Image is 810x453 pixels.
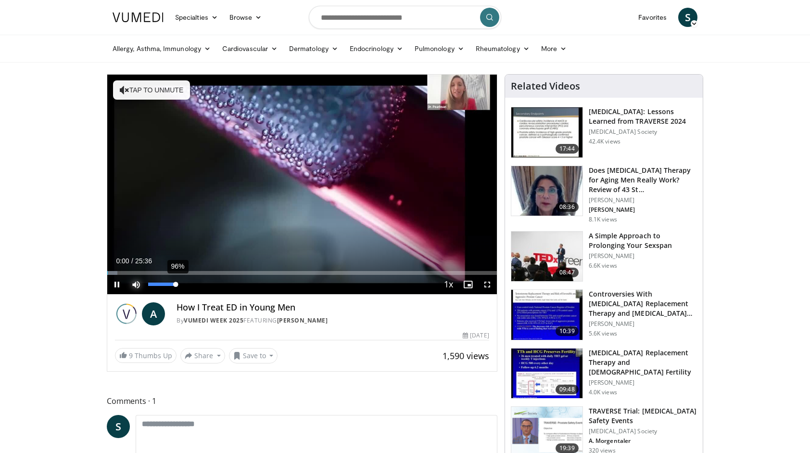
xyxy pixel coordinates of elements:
a: Cardiovascular [216,39,283,58]
a: Rheumatology [470,39,535,58]
button: Playback Rate [439,275,458,294]
p: 8.1K views [589,216,617,223]
button: Save to [229,348,278,363]
p: [PERSON_NAME] [589,320,697,328]
a: Pulmonology [409,39,470,58]
button: Share [180,348,225,363]
a: A [142,302,165,325]
img: 4d4bce34-7cbb-4531-8d0c-5308a71d9d6c.150x105_q85_crop-smart_upscale.jpg [511,166,582,216]
img: 58e29ddd-d015-4cd9-bf96-f28e303b730c.150x105_q85_crop-smart_upscale.jpg [511,349,582,399]
a: Specialties [169,8,224,27]
h3: [MEDICAL_DATA] Replacement Therapy and [DEMOGRAPHIC_DATA] Fertility [589,348,697,377]
input: Search topics, interventions [309,6,501,29]
span: Comments 1 [107,395,497,407]
h4: How I Treat ED in Young Men [177,302,489,313]
span: 17:44 [556,144,579,154]
span: / [131,257,133,265]
h3: Does [MEDICAL_DATA] Therapy for Aging Men Really Work? Review of 43 St… [589,166,697,194]
span: 09:48 [556,385,579,394]
p: [MEDICAL_DATA] Society [589,427,697,435]
a: Endocrinology [344,39,409,58]
p: 42.4K views [589,138,620,145]
a: 9 Thumbs Up [115,348,177,363]
span: 19:39 [556,443,579,453]
a: [PERSON_NAME] [277,316,328,324]
img: 1317c62a-2f0d-4360-bee0-b1bff80fed3c.150x105_q85_crop-smart_upscale.jpg [511,107,582,157]
a: 08:36 Does [MEDICAL_DATA] Therapy for Aging Men Really Work? Review of 43 St… [PERSON_NAME] [PERS... [511,166,697,223]
a: Dermatology [283,39,344,58]
a: Allergy, Asthma, Immunology [107,39,216,58]
h3: Controversies With [MEDICAL_DATA] Replacement Therapy and [MEDICAL_DATA] Can… [589,289,697,318]
p: [PERSON_NAME] [589,206,697,214]
h3: [MEDICAL_DATA]: Lessons Learned from TRAVERSE 2024 [589,107,697,126]
p: [PERSON_NAME] [589,379,697,387]
button: Tap to unmute [113,80,190,100]
video-js: Video Player [107,75,497,295]
a: S [107,415,130,438]
img: c4bd4661-e278-4c34-863c-57c104f39734.150x105_q85_crop-smart_upscale.jpg [511,232,582,282]
a: 17:44 [MEDICAL_DATA]: Lessons Learned from TRAVERSE 2024 [MEDICAL_DATA] Society 42.4K views [511,107,697,158]
a: 10:39 Controversies With [MEDICAL_DATA] Replacement Therapy and [MEDICAL_DATA] Can… [PERSON_NAME]... [511,289,697,340]
p: A. Morgentaler [589,437,697,445]
div: By FEATURING [177,316,489,325]
a: Favorites [633,8,672,27]
img: Vumedi Week 2025 [115,302,138,325]
a: Browse [224,8,268,27]
span: 10:39 [556,326,579,336]
button: Fullscreen [478,275,497,294]
div: Progress Bar [107,271,497,275]
p: [PERSON_NAME] [589,252,697,260]
p: 6.6K views [589,262,617,270]
span: 25:36 [135,257,152,265]
h3: TRAVERSE Trial: [MEDICAL_DATA] Safety Events [589,406,697,426]
img: VuMedi Logo [113,13,164,22]
button: Mute [127,275,146,294]
a: S [678,8,697,27]
span: 9 [129,351,133,360]
button: Enable picture-in-picture mode [458,275,478,294]
span: 0:00 [116,257,129,265]
h3: A Simple Approach to Prolonging Your Sexspan [589,231,697,250]
img: 418933e4-fe1c-4c2e-be56-3ce3ec8efa3b.150x105_q85_crop-smart_upscale.jpg [511,290,582,340]
span: 08:36 [556,202,579,212]
a: 08:47 A Simple Approach to Prolonging Your Sexspan [PERSON_NAME] 6.6K views [511,231,697,282]
div: Volume Level [148,283,176,286]
p: [MEDICAL_DATA] Society [589,128,697,136]
a: More [535,39,572,58]
h4: Related Videos [511,80,580,92]
p: 4.0K views [589,388,617,396]
button: Pause [107,275,127,294]
span: 1,590 views [443,350,489,362]
div: [DATE] [463,331,489,340]
p: 5.6K views [589,330,617,337]
a: Vumedi Week 2025 [184,316,243,324]
p: [PERSON_NAME] [589,196,697,204]
span: 08:47 [556,268,579,277]
a: 09:48 [MEDICAL_DATA] Replacement Therapy and [DEMOGRAPHIC_DATA] Fertility [PERSON_NAME] 4.0K views [511,348,697,399]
